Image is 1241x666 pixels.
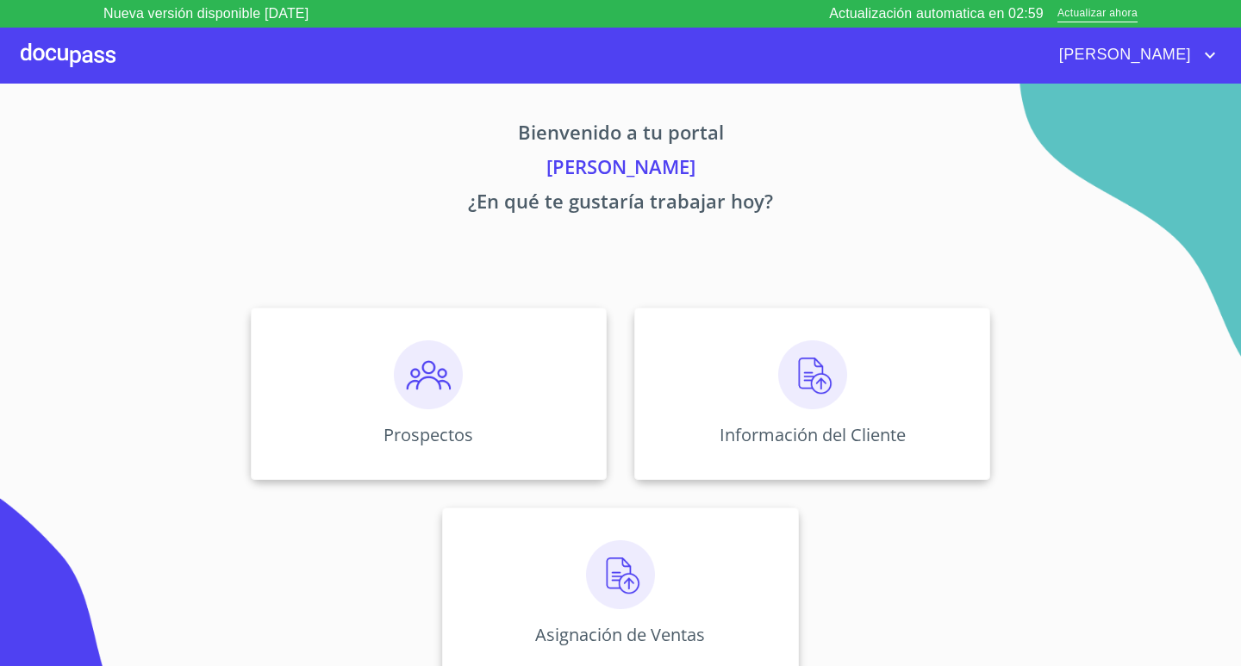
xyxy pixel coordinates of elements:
[586,540,655,609] img: carga.png
[90,187,1151,221] p: ¿En qué te gustaría trabajar hoy?
[778,340,847,409] img: carga.png
[394,340,463,409] img: prospectos.png
[720,423,906,446] p: Información del Cliente
[90,118,1151,152] p: Bienvenido a tu portal
[103,3,309,24] p: Nueva versión disponible [DATE]
[1057,5,1138,23] span: Actualizar ahora
[535,623,705,646] p: Asignación de Ventas
[90,152,1151,187] p: [PERSON_NAME]
[1046,41,1220,69] button: account of current user
[1046,41,1200,69] span: [PERSON_NAME]
[829,3,1044,24] p: Actualización automatica en 02:59
[384,423,473,446] p: Prospectos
